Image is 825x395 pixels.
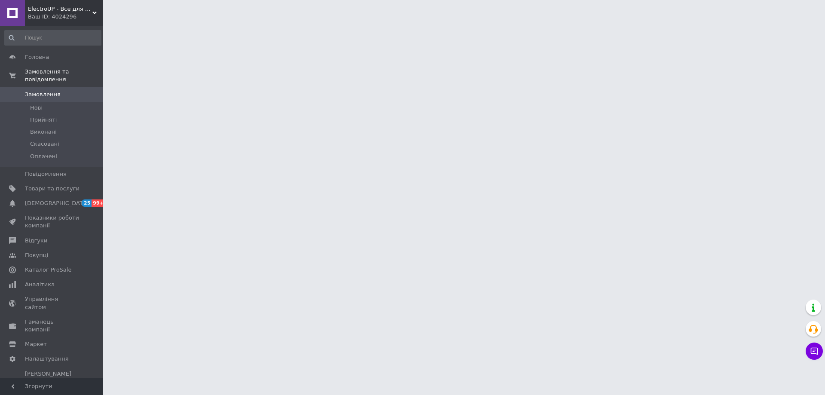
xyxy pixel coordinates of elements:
[25,251,48,259] span: Покупці
[25,355,69,363] span: Налаштування
[30,128,57,136] span: Виконані
[30,104,43,112] span: Нові
[25,53,49,61] span: Головна
[30,140,59,148] span: Скасовані
[25,266,71,274] span: Каталог ProSale
[30,116,57,124] span: Прийняті
[25,91,61,98] span: Замовлення
[25,370,79,394] span: [PERSON_NAME] та рахунки
[25,318,79,334] span: Гаманець компанії
[25,170,67,178] span: Повідомлення
[25,214,79,230] span: Показники роботи компанії
[82,199,92,207] span: 25
[25,281,55,288] span: Аналітика
[28,13,103,21] div: Ваш ID: 4024296
[25,340,47,348] span: Маркет
[806,343,823,360] button: Чат з покупцем
[25,199,89,207] span: [DEMOGRAPHIC_DATA]
[25,185,79,193] span: Товари та послуги
[25,68,103,83] span: Замовлення та повідомлення
[4,30,101,46] input: Пошук
[25,237,47,245] span: Відгуки
[28,5,92,13] span: ElectroUP - Все для електромобілів
[30,153,57,160] span: Оплачені
[25,295,79,311] span: Управління сайтом
[92,199,106,207] span: 99+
